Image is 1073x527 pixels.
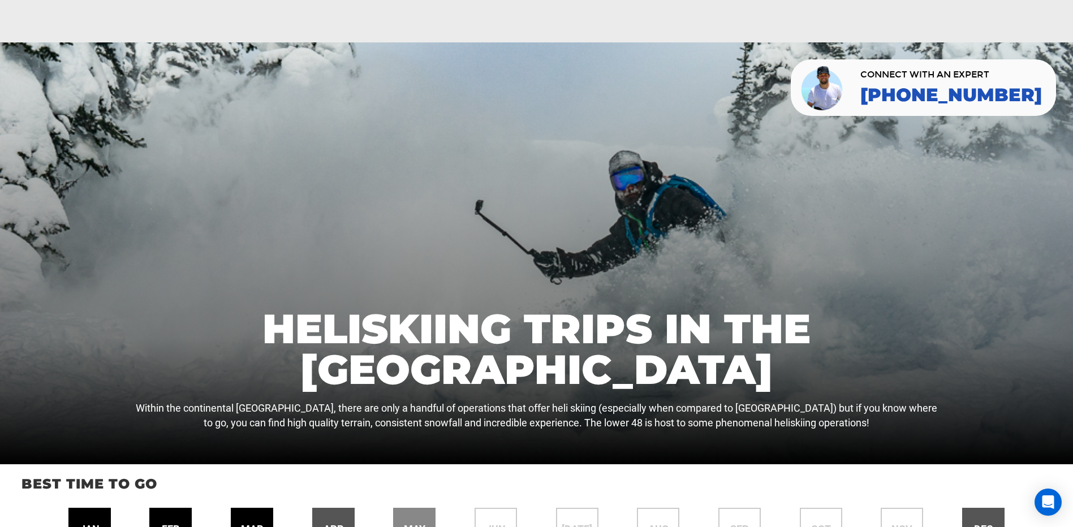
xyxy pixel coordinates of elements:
p: Within the continental [GEOGRAPHIC_DATA], there are only a handful of operations that offer heli ... [135,401,939,430]
p: Best time to go [21,474,1052,494]
a: [PHONE_NUMBER] [860,85,1042,105]
h1: Heliskiing Trips in the [GEOGRAPHIC_DATA] [135,308,939,390]
img: contact our team [799,64,846,111]
span: CONNECT WITH AN EXPERT [860,70,1042,79]
div: Open Intercom Messenger [1035,489,1062,516]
